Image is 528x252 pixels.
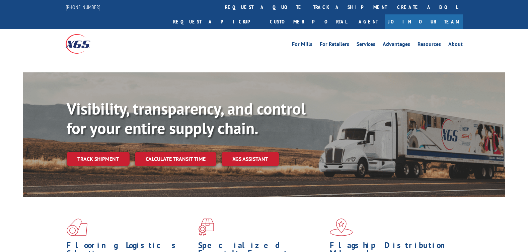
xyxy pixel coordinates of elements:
[385,14,463,29] a: Join Our Team
[67,152,130,166] a: Track shipment
[265,14,352,29] a: Customer Portal
[448,42,463,49] a: About
[357,42,375,49] a: Services
[292,42,312,49] a: For Mills
[222,152,279,166] a: XGS ASSISTANT
[66,4,100,10] a: [PHONE_NUMBER]
[330,218,353,236] img: xgs-icon-flagship-distribution-model-red
[383,42,410,49] a: Advantages
[320,42,349,49] a: For Retailers
[135,152,216,166] a: Calculate transit time
[67,218,87,236] img: xgs-icon-total-supply-chain-intelligence-red
[67,98,306,138] b: Visibility, transparency, and control for your entire supply chain.
[168,14,265,29] a: Request a pickup
[352,14,385,29] a: Agent
[418,42,441,49] a: Resources
[198,218,214,236] img: xgs-icon-focused-on-flooring-red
